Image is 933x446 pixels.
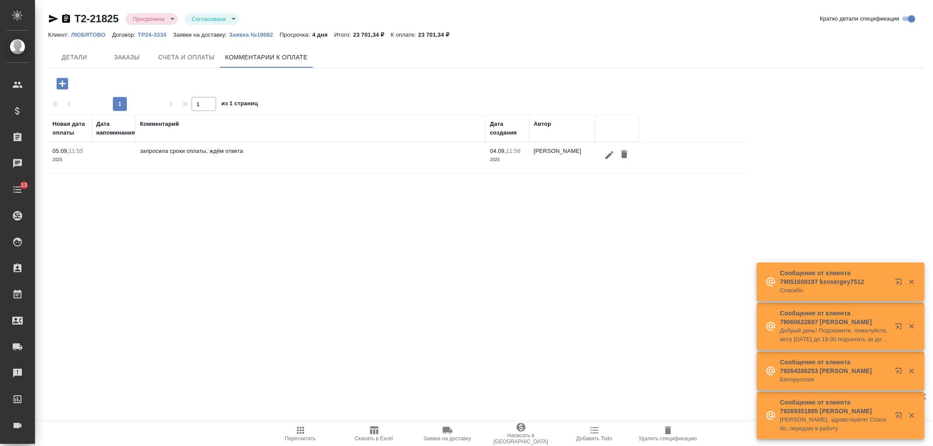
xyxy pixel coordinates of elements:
p: К оплате: [391,31,418,38]
button: Закрыть [902,322,920,330]
p: Просрочка: [280,31,312,38]
p: запросила сроки оплаты, ждём ответа [140,147,481,156]
p: 2025 [490,156,525,164]
p: Клиент: [48,31,71,38]
a: Т2-21825 [74,13,119,24]
p: Сообщение от клиента 79060622697 [PERSON_NAME] [780,309,889,326]
span: Детали [53,52,95,63]
button: Заявка №19082 [229,31,280,39]
a: 13 [2,179,33,201]
button: Скопировать ссылку для ЯМессенджера [48,14,59,24]
p: Сообщение от клиента 79269351885 [PERSON_NAME] [780,398,889,415]
p: Итого: [334,31,353,38]
p: 11:55 [69,148,83,154]
div: Комментарий [140,120,179,128]
div: Новая дата оплаты [52,120,87,137]
div: Автор [534,120,551,128]
div: Просрочена [185,13,239,25]
button: Согласована [189,15,228,23]
p: Сообщение от клиента 79051608197 ksvsergey7512 [780,269,889,286]
a: ТР24-3334 [138,31,173,38]
button: Открыть в новой вкладке [890,273,911,294]
div: Дата напоминания [96,120,135,137]
span: Заказы [106,52,148,63]
p: Спасибо [780,286,889,295]
p: Договор: [112,31,138,38]
div: Просрочена [126,13,178,25]
button: Просрочена [130,15,167,23]
button: Добавить комментарий [50,75,74,93]
a: ЛЮБЯТОВО [71,31,112,38]
td: [PERSON_NAME] [529,142,595,173]
button: Открыть в новой вкладке [890,407,911,428]
p: Сообщение от клиента 79264386253 [PERSON_NAME] [780,358,889,375]
p: [PERSON_NAME], здравствуйте! Спасибо, передаю в работу [780,415,889,433]
button: Открыть в новой вкладке [890,318,911,339]
span: Кратко детали спецификации [820,14,899,23]
span: из 1 страниц [221,98,258,111]
p: 4 дня [312,31,334,38]
p: 23 701,34 ₽ [418,31,456,38]
p: Добрый день! Подскажите, пожалуйста, могу [DATE] до 18.00 подъехать за документами? [780,326,889,344]
div: Дата создания [490,120,525,137]
p: Белорусская [780,375,889,384]
button: Редактировать [602,147,617,163]
button: Удалить [617,147,632,163]
span: 13 [16,181,32,190]
button: Открыть в новой вкладке [890,362,911,383]
button: Закрыть [902,411,920,419]
button: Скопировать ссылку [61,14,71,24]
p: Заявка №19082 [229,31,280,38]
p: 2025 [52,156,87,164]
button: Закрыть [902,278,920,286]
p: 05.09, [52,148,69,154]
button: Закрыть [902,367,920,375]
p: Заявки на доставку: [173,31,229,38]
p: 23 701,34 ₽ [353,31,391,38]
p: 04.09, [490,148,506,154]
span: Счета и оплаты [158,52,215,63]
span: Комментарии к оплате [225,52,308,63]
p: 11:56 [506,148,521,154]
